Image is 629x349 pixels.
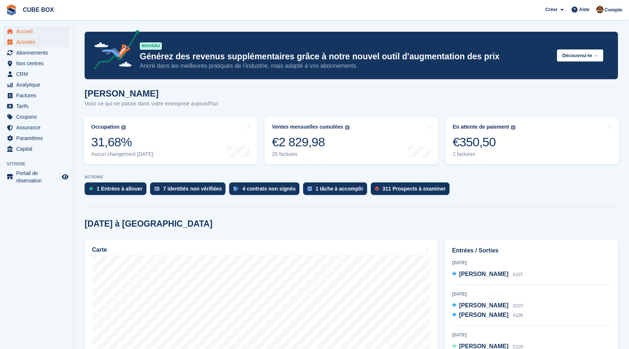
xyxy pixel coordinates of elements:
[89,186,93,191] img: move_ins_to_allocate_icon-fdf77a2bb77ea45bf5b3d319d69a93e2d87916cf1d5bf7949dd705db3b84f3ca.svg
[557,49,603,62] button: Découvrez-le →
[4,37,70,47] a: menu
[453,151,515,157] div: 2 factures
[4,58,70,69] a: menu
[88,30,139,72] img: price-adjustments-announcement-icon-8257ccfd72463d97f412b2fc003d46551f7dbcb40ab6d574587a9cd5c0d94...
[452,332,611,338] div: [DATE]
[452,270,523,279] a: [PERSON_NAME] A107
[452,259,611,266] div: [DATE]
[121,125,126,130] img: icon-info-grey-7440780725fd019a000dd9b08b2336e03edf1995a4989e88bcd33f0948082b44.svg
[16,122,60,133] span: Assurance
[513,303,523,308] span: G227
[85,100,218,108] p: Voici ce qui se passe dans votre entreprise aujourd'hui
[234,186,239,191] img: contract_signature_icon-13c848040528278c33f63329250d36e43548de30e8caae1d1a13099fd9432cc5.svg
[4,48,70,58] a: menu
[4,26,70,36] a: menu
[545,6,558,13] span: Créer
[16,90,60,101] span: Factures
[91,124,120,130] div: Occupation
[459,302,508,308] span: [PERSON_NAME]
[4,144,70,154] a: menu
[371,182,453,199] a: 311 Prospects à examiner
[85,182,150,199] a: 1 Entrées à allouer
[459,271,508,277] span: [PERSON_NAME]
[453,124,509,130] div: En attente de paiement
[91,135,153,150] div: 31,68%
[6,4,17,15] img: stora-icon-8386f47178a22dfd0bd8f6a31ec36ba5ce8667c1dd55bd0f319d3a0aa187defe.svg
[452,311,523,320] a: [PERSON_NAME] A106
[272,124,343,130] div: Ventes mensuelles cumulées
[4,133,70,143] a: menu
[264,117,438,164] a: Ventes mensuelles cumulées €2 829,98 25 factures
[4,112,70,122] a: menu
[92,247,107,253] h2: Carte
[459,312,508,318] span: [PERSON_NAME]
[272,135,349,150] div: €2 829,98
[16,37,60,47] span: Activités
[452,301,523,311] a: [PERSON_NAME] G227
[16,144,60,154] span: Capital
[308,186,312,191] img: task-75834270c22a3079a89374b754ae025e5fb1db73e45f91037f5363f120a921f8.svg
[511,125,515,130] img: icon-info-grey-7440780725fd019a000dd9b08b2336e03edf1995a4989e88bcd33f0948082b44.svg
[140,51,551,62] p: Générez des revenus supplémentaires grâce à notre nouvel outil d'augmentation des prix
[242,186,296,192] div: 4 contrats non signés
[61,172,70,181] a: Boutique d'aperçu
[272,151,349,157] div: 25 factures
[229,182,303,199] a: 4 contrats non signés
[4,80,70,90] a: menu
[513,313,523,318] span: A106
[163,186,222,192] div: 7 identités non vérifiées
[16,69,60,79] span: CRM
[84,117,257,164] a: Occupation 31,68% Aucun changement [DATE]
[154,186,160,191] img: verify_identity-adf6edd0f0f0b5bbfe63781bf79b02c33cf7c696d77639b501bdc392416b5a36.svg
[316,186,363,192] div: 1 tâche à accomplir
[605,6,622,14] span: Compte
[16,112,60,122] span: Coupons
[4,69,70,79] a: menu
[85,219,213,229] h2: [DATE] à [GEOGRAPHIC_DATA]
[16,26,60,36] span: Accueil
[345,125,349,130] img: icon-info-grey-7440780725fd019a000dd9b08b2336e03edf1995a4989e88bcd33f0948082b44.svg
[4,122,70,133] a: menu
[97,186,143,192] div: 1 Entrées à allouer
[85,175,618,179] p: ACTIONS
[375,186,379,191] img: prospect-51fa495bee0391a8d652442698ab0144808aea92771e9ea1ae160a38d050c398.svg
[453,135,515,150] div: €350,50
[140,62,551,70] p: Ancré dans les meilleures pratiques de l’industrie, mais adapté à vos abonnements.
[383,186,446,192] div: 311 Prospects à examiner
[596,6,604,13] img: alex soubira
[150,182,230,199] a: 7 identités non vérifiées
[140,42,162,50] div: NOUVEAU
[85,88,218,98] h1: [PERSON_NAME]
[513,272,523,277] span: A107
[91,151,153,157] div: Aucun changement [DATE]
[4,170,70,184] a: menu
[452,291,611,297] div: [DATE]
[4,90,70,101] a: menu
[452,246,611,255] h2: Entrées / Sorties
[445,117,619,164] a: En attente de paiement €350,50 2 factures
[20,4,57,16] a: CUBE BOX
[16,170,60,184] span: Portail de réservation
[7,160,73,168] span: Vitrine
[16,48,60,58] span: Abonnements
[579,6,589,13] span: Aide
[16,101,60,111] span: Tarifs
[16,133,60,143] span: Paramètres
[4,101,70,111] a: menu
[16,58,60,69] span: Nos centres
[303,182,371,199] a: 1 tâche à accomplir
[16,80,60,90] span: Analytique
